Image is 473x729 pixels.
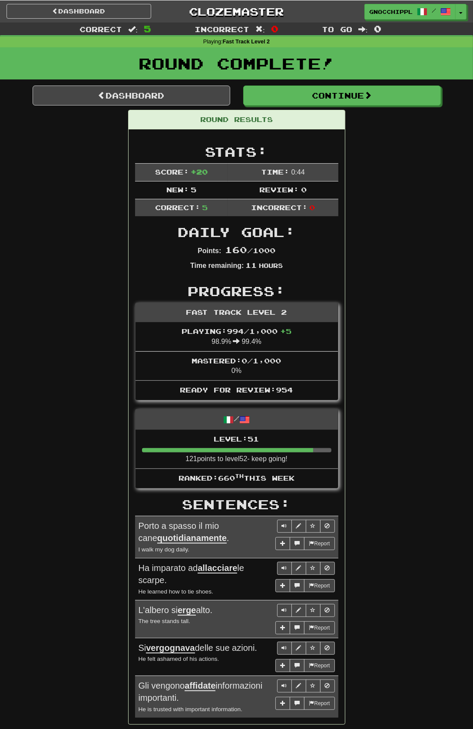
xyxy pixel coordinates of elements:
span: 0 : 44 [291,168,305,175]
li: 121 points to level 52 - keep going! [136,429,338,468]
div: Sentence controls [277,561,335,574]
a: gnocchippl / [364,3,456,19]
span: Gli vengono informazioni importanti. [139,680,263,703]
div: More sentence controls [275,659,334,672]
span: : [128,25,138,33]
span: / [432,7,436,13]
small: He learned how to tie shoes. [139,588,213,594]
div: Sentence controls [277,519,335,532]
button: Report [304,659,334,672]
span: Ha imparato ad le scarpe. [139,563,245,585]
button: Toggle ignore [320,519,335,532]
button: Toggle favorite [306,561,321,574]
strong: Points: [198,247,221,254]
span: Time: [261,167,289,175]
button: Play sentence audio [277,604,292,617]
button: Add sentence to collection [275,621,290,634]
strong: Time remaining: [190,261,244,269]
span: Incorrect [195,24,249,33]
button: Report [304,621,334,634]
a: Clozemaster [164,3,309,19]
button: Report [304,696,334,709]
u: allacciare [198,563,237,573]
small: The tree stands tall. [139,617,190,624]
div: More sentence controls [275,621,334,634]
span: Correct: [155,203,200,211]
span: 160 [225,244,247,254]
span: Porto a spasso il mio cane . [139,521,229,544]
button: Play sentence audio [277,561,292,574]
button: Toggle ignore [320,604,335,617]
button: Play sentence audio [277,519,292,532]
span: Si delle sue azioni. [139,643,258,653]
span: Ranked: 660 this week [179,473,294,482]
li: 0% [136,351,338,381]
button: Add sentence to collection [275,659,290,672]
li: 98.9% 99.4% [136,322,338,351]
a: Dashboard [7,3,151,18]
span: Correct [79,24,122,33]
button: Toggle favorite [306,519,321,532]
u: erge [178,605,196,615]
button: Report [304,579,334,592]
small: I walk my dog daily. [139,546,190,552]
span: Playing: 994 / 1,000 [182,327,291,335]
h2: Progress: [135,284,338,298]
span: 11 [245,261,257,269]
span: gnocchippl [369,7,413,15]
div: Round Results [129,110,345,129]
span: To go [322,24,352,33]
h1: Round Complete! [3,54,470,72]
span: Score: [155,167,189,175]
div: / [136,409,338,429]
button: Add sentence to collection [275,696,290,709]
button: Edit sentence [291,561,306,574]
span: Ready for Review: 954 [180,385,293,393]
button: Toggle ignore [320,561,335,574]
span: 0 [309,203,315,211]
button: Edit sentence [291,641,306,654]
span: 5 [202,203,208,211]
span: Review: [259,185,299,193]
button: Edit sentence [291,519,306,532]
span: + 5 [280,327,291,335]
sup: th [235,472,244,478]
h2: Daily Goal: [135,224,338,239]
span: : [255,25,265,33]
div: Sentence controls [277,679,335,692]
button: Edit sentence [291,679,306,692]
h2: Stats: [135,144,338,158]
div: More sentence controls [275,579,334,592]
button: Edit sentence [291,604,306,617]
a: Dashboard [33,85,230,105]
button: Add sentence to collection [275,537,290,550]
span: 0 [374,23,381,33]
div: More sentence controls [275,696,334,709]
small: Hours [259,261,283,269]
span: Level: 51 [214,434,259,442]
span: + 20 [191,167,208,175]
u: vergognava [146,643,195,653]
u: quotidianamente [157,533,227,543]
span: Mastered: 0 / 1,000 [192,356,281,364]
button: Toggle favorite [306,604,321,617]
button: Toggle favorite [306,641,321,654]
button: Toggle ignore [320,641,335,654]
span: 5 [144,23,151,33]
span: : [358,25,368,33]
strong: Fast Track Level 2 [223,38,270,44]
button: Toggle ignore [320,679,335,692]
span: L'albero si alto. [139,605,213,615]
span: 5 [191,185,196,193]
div: Sentence controls [277,604,335,617]
span: 0 [271,23,278,33]
span: New: [166,185,189,193]
div: Fast Track Level 2 [136,303,338,322]
span: Incorrect: [251,203,308,211]
span: / 1000 [225,246,275,254]
small: He felt ashamed of his actions. [139,655,219,662]
button: Play sentence audio [277,641,292,654]
button: Add sentence to collection [275,579,290,592]
button: Continue [243,85,441,105]
div: More sentence controls [275,537,334,550]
